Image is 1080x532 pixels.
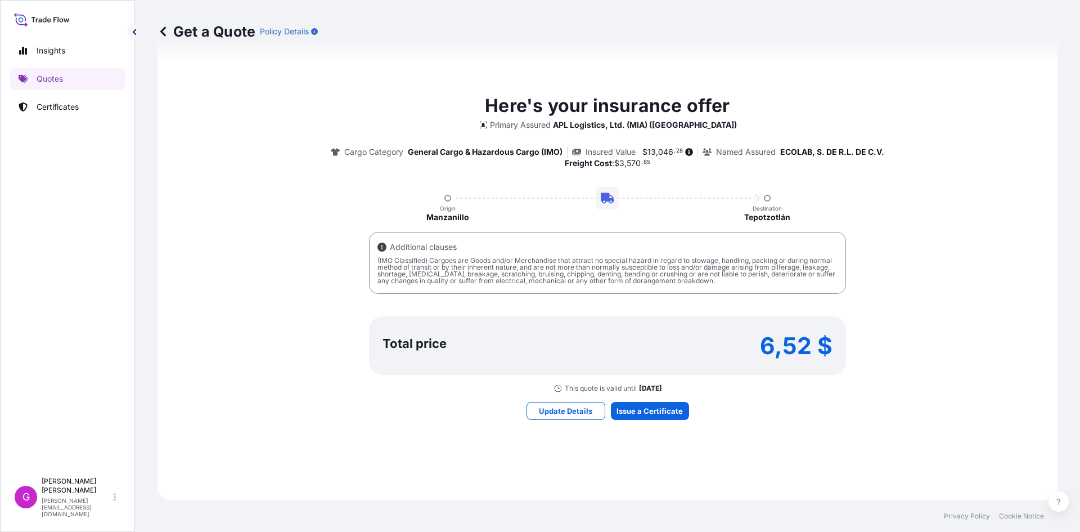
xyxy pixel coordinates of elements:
[37,45,65,56] p: Insights
[676,149,683,153] span: 28
[440,205,456,212] p: Origin
[390,242,457,253] p: Additional clauses
[42,477,111,495] p: [PERSON_NAME] [PERSON_NAME]
[611,402,689,420] button: Issue a Certificate
[37,73,63,84] p: Quotes
[37,101,79,113] p: Certificates
[624,159,627,167] span: ,
[674,149,676,153] span: .
[490,119,551,131] p: Primary Assured
[42,497,111,517] p: [PERSON_NAME][EMAIL_ADDRESS][DOMAIN_NAME]
[780,146,884,158] p: ECOLAB, S. DE R.L. DE C.V.
[760,337,832,355] p: 6,52 $
[627,159,641,167] span: 570
[586,146,636,158] p: Insured Value
[716,146,776,158] p: Named Assured
[744,212,790,223] p: Tepotzotlán
[639,384,662,393] p: [DATE]
[647,148,656,156] span: 13
[526,402,605,420] button: Update Details
[643,160,650,164] span: 65
[616,405,683,417] p: Issue a Certificate
[565,158,612,168] b: Freight Cost
[565,384,637,393] p: This quote is valid until
[22,491,30,503] span: G
[485,92,730,119] p: Here's your insurance offer
[10,68,125,90] a: Quotes
[944,512,990,521] a: Privacy Policy
[10,96,125,118] a: Certificates
[10,39,125,62] a: Insights
[157,23,255,41] p: Get a Quote
[641,160,643,164] span: .
[658,148,673,156] span: 046
[619,159,624,167] span: 3
[539,405,592,417] p: Update Details
[260,26,309,37] p: Policy Details
[377,257,838,284] p: (IMO Classified) Cargoes are Goods and/or Merchandise that attract no special hazard in regard to...
[999,512,1044,521] a: Cookie Notice
[565,158,650,169] p: :
[382,338,447,349] p: Total price
[753,205,782,212] p: Destination
[614,159,619,167] span: $
[426,212,469,223] p: Manzanillo
[553,119,737,131] p: APL Logistics, Ltd. (MIA) ([GEOGRAPHIC_DATA])
[408,146,562,158] p: General Cargo & Hazardous Cargo (IMO)
[642,148,647,156] span: $
[656,148,658,156] span: ,
[344,146,403,158] p: Cargo Category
